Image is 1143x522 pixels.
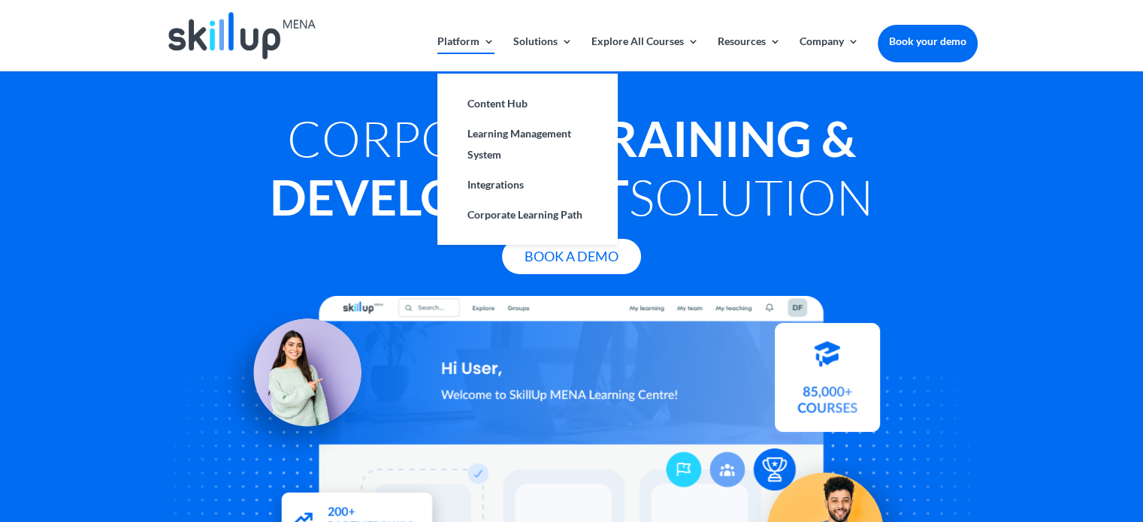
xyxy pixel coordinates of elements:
[270,109,856,226] strong: Training & Development
[513,36,573,71] a: Solutions
[214,300,376,462] img: Learning Management Solution - SkillUp
[718,36,781,71] a: Resources
[168,12,316,59] img: Skillup Mena
[452,119,603,170] a: Learning Management System
[452,89,603,119] a: Content Hub
[452,200,603,230] a: Corporate Learning Path
[878,25,978,58] a: Book your demo
[166,109,978,234] h1: Corporate Solution
[452,170,603,200] a: Integrations
[437,36,494,71] a: Platform
[1068,450,1143,522] iframe: Chat Widget
[591,36,699,71] a: Explore All Courses
[502,239,641,274] a: Book A Demo
[800,36,859,71] a: Company
[775,330,880,439] img: Courses library - SkillUp MENA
